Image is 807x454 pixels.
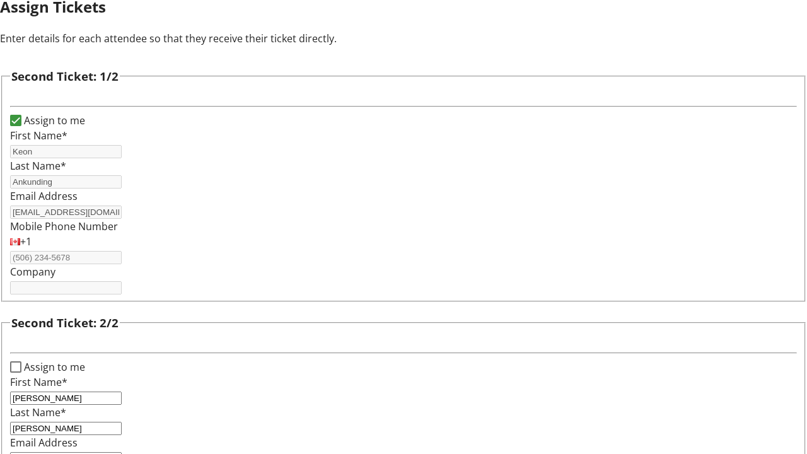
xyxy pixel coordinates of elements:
[10,375,67,389] label: First Name*
[10,251,122,264] input: (506) 234-5678
[10,219,118,233] label: Mobile Phone Number
[10,159,66,173] label: Last Name*
[10,129,67,143] label: First Name*
[10,436,78,450] label: Email Address
[21,359,85,375] label: Assign to me
[10,265,55,279] label: Company
[11,314,119,332] h3: Second Ticket: 2/2
[10,189,78,203] label: Email Address
[21,113,85,128] label: Assign to me
[11,67,119,85] h3: Second Ticket: 1/2
[10,405,66,419] label: Last Name*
